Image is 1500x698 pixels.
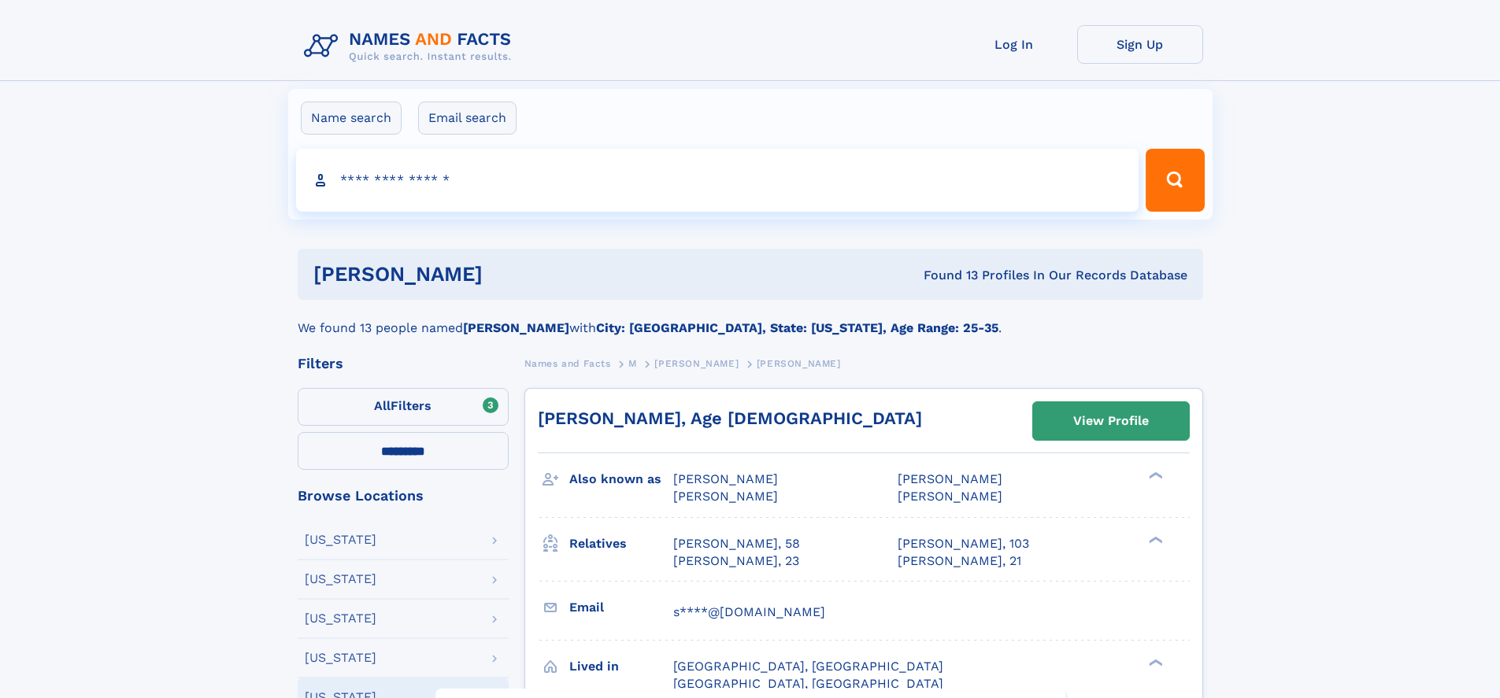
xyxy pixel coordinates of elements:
[296,149,1139,212] input: search input
[569,653,673,680] h3: Lived in
[596,320,998,335] b: City: [GEOGRAPHIC_DATA], State: [US_STATE], Age Range: 25-35
[1145,471,1164,481] div: ❯
[569,466,673,493] h3: Also known as
[298,25,524,68] img: Logo Names and Facts
[898,552,1021,570] a: [PERSON_NAME], 21
[463,320,569,335] b: [PERSON_NAME]
[673,659,943,674] span: [GEOGRAPHIC_DATA], [GEOGRAPHIC_DATA]
[305,612,376,625] div: [US_STATE]
[673,535,800,552] a: [PERSON_NAME], 58
[654,353,739,373] a: [PERSON_NAME]
[628,358,637,369] span: M
[298,300,1203,338] div: We found 13 people named with .
[898,489,1002,504] span: [PERSON_NAME]
[673,676,943,691] span: [GEOGRAPHIC_DATA], [GEOGRAPHIC_DATA]
[673,489,778,504] span: [PERSON_NAME]
[298,356,509,371] div: Filters
[569,594,673,621] h3: Email
[569,530,673,557] h3: Relatives
[305,534,376,546] div: [US_STATE]
[1073,403,1149,439] div: View Profile
[1077,25,1203,64] a: Sign Up
[374,398,391,413] span: All
[298,489,509,503] div: Browse Locations
[1145,657,1164,667] div: ❯
[898,471,1002,486] span: [PERSON_NAME]
[673,552,799,570] a: [PERSON_NAME], 23
[673,471,778,486] span: [PERSON_NAME]
[628,353,637,373] a: M
[1146,149,1204,212] button: Search Button
[1145,534,1164,545] div: ❯
[1033,402,1189,440] a: View Profile
[313,264,703,284] h1: [PERSON_NAME]
[654,358,739,369] span: [PERSON_NAME]
[951,25,1077,64] a: Log In
[703,267,1187,284] div: Found 13 Profiles In Our Records Database
[298,388,509,426] label: Filters
[538,408,922,428] a: [PERSON_NAME], Age [DEMOGRAPHIC_DATA]
[418,102,517,135] label: Email search
[524,353,611,373] a: Names and Facts
[301,102,402,135] label: Name search
[898,535,1029,552] a: [PERSON_NAME], 103
[757,358,841,369] span: [PERSON_NAME]
[305,652,376,664] div: [US_STATE]
[305,573,376,585] div: [US_STATE]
